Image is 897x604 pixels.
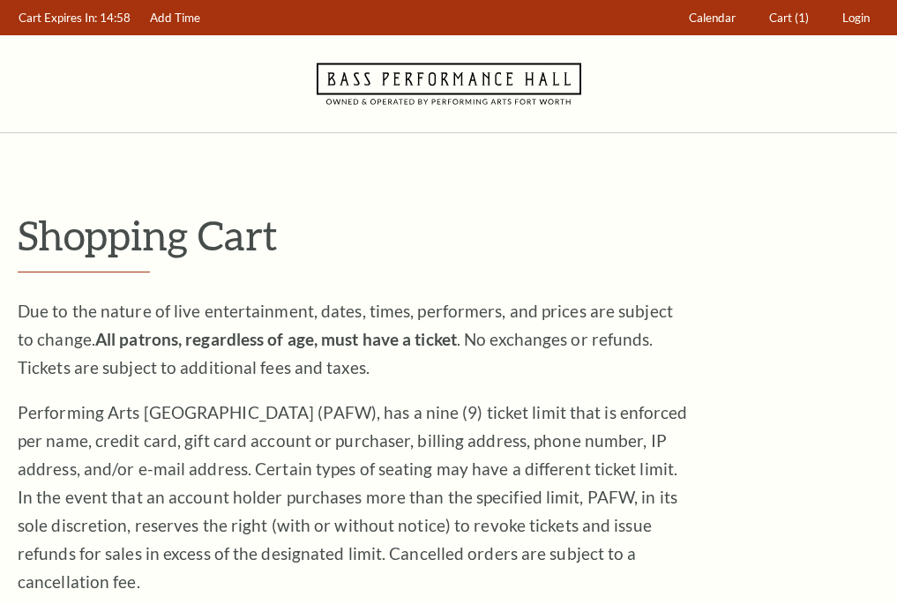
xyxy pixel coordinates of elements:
[142,1,209,35] a: Add Time
[689,11,736,25] span: Calendar
[18,301,673,377] span: Due to the nature of live entertainment, dates, times, performers, and prices are subject to chan...
[769,11,792,25] span: Cart
[795,11,809,25] span: (1)
[95,329,457,349] strong: All patrons, regardless of age, must have a ticket
[100,11,131,25] span: 14:58
[834,1,878,35] a: Login
[18,213,879,257] p: Shopping Cart
[18,399,688,596] p: Performing Arts [GEOGRAPHIC_DATA] (PAFW), has a nine (9) ticket limit that is enforced per name, ...
[761,1,818,35] a: Cart (1)
[19,11,97,25] span: Cart Expires In:
[681,1,744,35] a: Calendar
[842,11,870,25] span: Login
